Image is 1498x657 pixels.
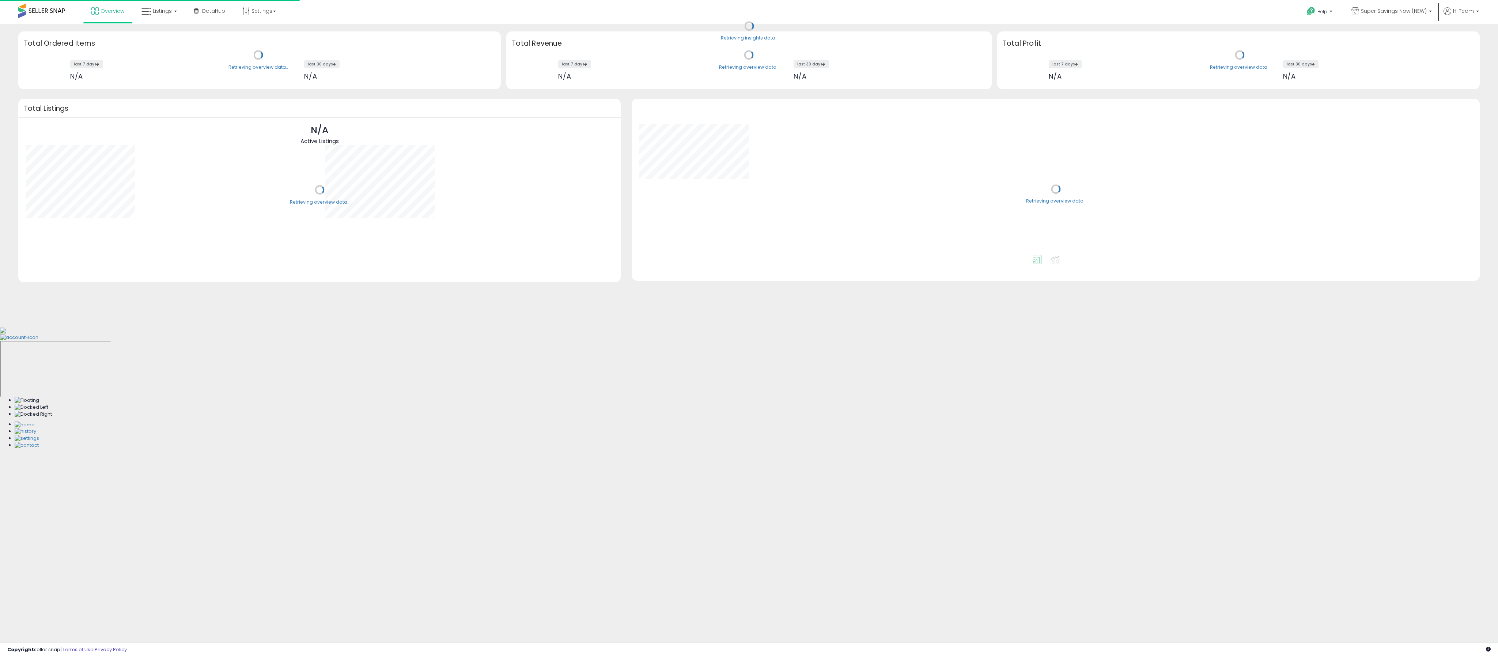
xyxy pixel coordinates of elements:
[1210,64,1270,71] div: Retrieving overview data..
[1026,198,1086,205] div: Retrieving overview data..
[1317,8,1327,15] span: Help
[15,428,36,435] img: History
[290,199,349,205] div: Retrieving overview data..
[1453,7,1474,15] span: Hi Team
[15,442,39,449] img: Contact
[1444,7,1479,24] a: Hi Team
[15,435,39,442] img: Settings
[228,64,288,71] div: Retrieving overview data..
[15,404,48,411] img: Docked Left
[15,422,35,428] img: Home
[15,411,52,418] img: Docked Right
[1301,1,1340,24] a: Help
[1361,7,1427,15] span: Super Savings Now (NEW)
[153,7,172,15] span: Listings
[15,397,39,404] img: Floating
[719,64,779,71] div: Retrieving overview data..
[101,7,124,15] span: Overview
[1306,7,1316,16] i: Get Help
[202,7,225,15] span: DataHub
